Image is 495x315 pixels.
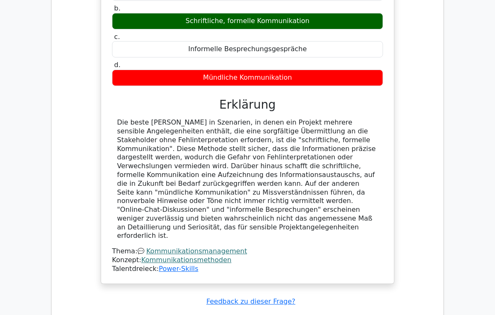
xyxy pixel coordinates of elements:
[112,265,198,273] font: Talentdreieck:
[112,256,232,264] font: Konzept:
[117,98,378,112] h3: Erklärung
[146,247,247,255] a: Kommunikationsmanagement
[112,13,383,29] div: Schriftliche, formelle Kommunikation
[114,61,120,69] span: d.
[117,118,378,240] div: Die beste [PERSON_NAME] in Szenarien, in denen ein Projekt mehrere sensible Angelegenheiten enthä...
[112,70,383,86] div: Mündliche Kommunikation
[114,4,120,12] span: b.
[159,265,198,273] a: Power-Skills
[112,247,247,255] font: Thema:
[112,41,383,57] div: Informelle Besprechungsgespräche
[206,297,295,305] a: Feedback zu dieser Frage?
[141,256,232,264] a: Kommunikationsmethoden
[114,33,120,41] span: c.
